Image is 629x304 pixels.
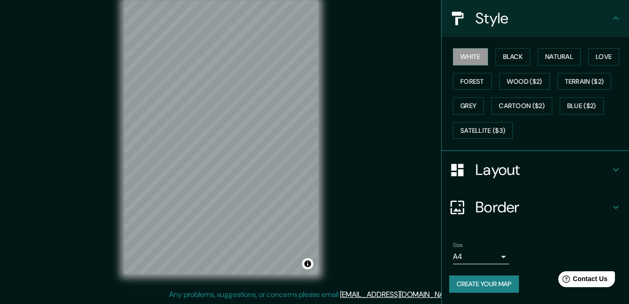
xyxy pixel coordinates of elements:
[124,0,318,274] canvas: Map
[475,198,610,217] h4: Border
[557,73,612,90] button: Terrain ($2)
[560,97,604,115] button: Blue ($2)
[453,48,488,65] button: White
[538,48,581,65] button: Natural
[453,97,484,115] button: Grey
[302,258,313,269] button: Toggle attribution
[475,9,610,28] h4: Style
[588,48,619,65] button: Love
[442,151,629,188] div: Layout
[453,73,492,90] button: Forest
[340,290,456,299] a: [EMAIL_ADDRESS][DOMAIN_NAME]
[453,122,513,139] button: Satellite ($3)
[442,188,629,226] div: Border
[496,48,531,65] button: Black
[499,73,550,90] button: Wood ($2)
[449,275,519,293] button: Create your map
[453,249,509,264] div: A4
[169,289,457,300] p: Any problems, suggestions, or concerns please email .
[546,268,619,294] iframe: Help widget launcher
[491,97,552,115] button: Cartoon ($2)
[475,160,610,179] h4: Layout
[453,241,463,249] label: Size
